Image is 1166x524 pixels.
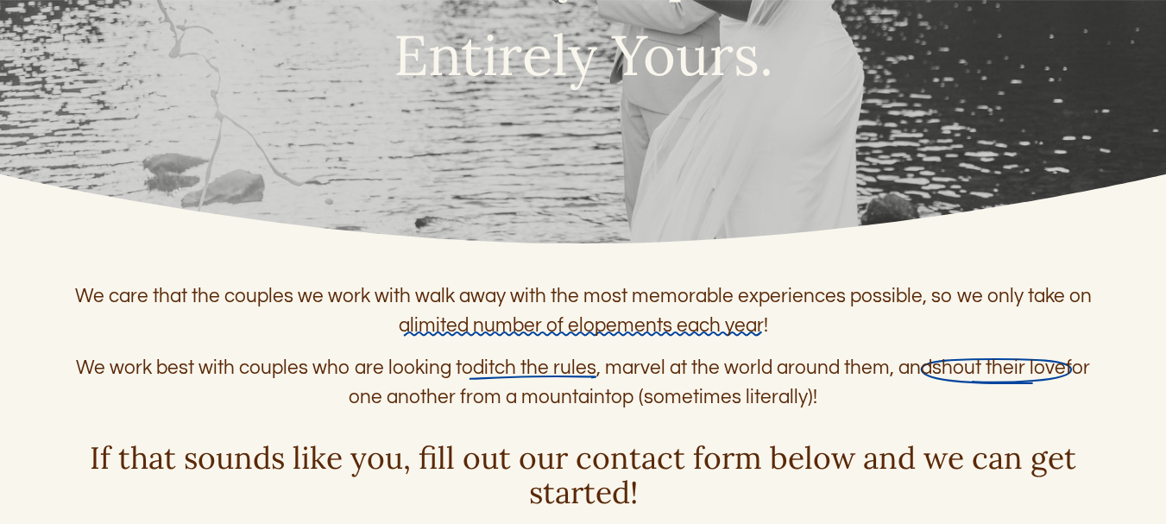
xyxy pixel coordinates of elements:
span: shout their love [932,358,1066,378]
p: We care that the couples we work with walk away with the most memorable experiences possible, so ... [66,282,1100,340]
h1: Entirely Yours. [284,26,883,85]
span: If that sounds like you, fill out our contact form below and we can get started! [90,438,1084,513]
span: ditch the rules [473,358,596,378]
span: We work best with couples who are looking to [76,358,473,378]
span: limited number of elopements each year! [410,316,768,336]
span: , marvel at the world around them, and [596,358,932,378]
